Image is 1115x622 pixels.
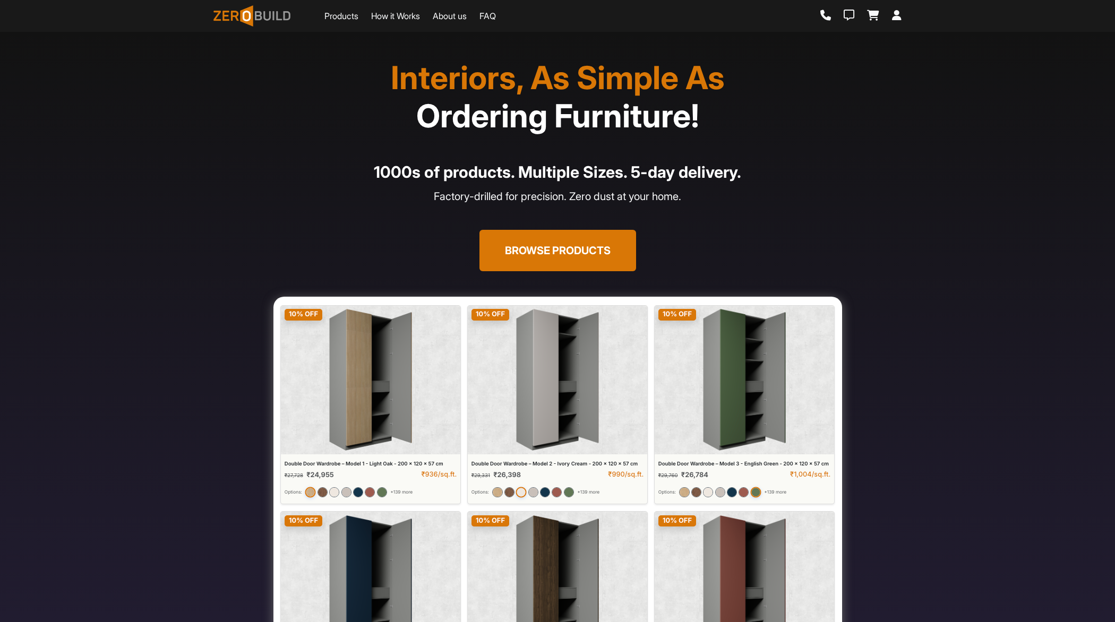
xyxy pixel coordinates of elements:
img: ZeroBuild logo [213,5,290,27]
a: About us [433,10,467,22]
a: Login [892,10,902,22]
a: FAQ [479,10,496,22]
h4: 1000s of products. Multiple Sizes. 5-day delivery. [220,160,895,184]
a: How it Works [371,10,420,22]
span: Ordering Furniture! [416,97,699,135]
h1: Interiors, As Simple As [220,58,895,135]
p: Factory-drilled for precision. Zero dust at your home. [220,188,895,204]
a: Products [324,10,358,22]
button: Browse Products [479,230,636,271]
